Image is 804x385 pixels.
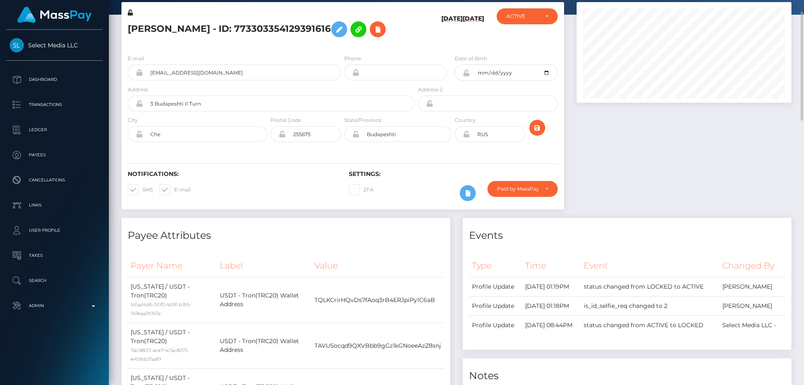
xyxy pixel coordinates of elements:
h6: [DATE] [441,15,463,44]
td: Select Media LLC - [719,316,785,335]
div: ACTIVE [506,13,539,20]
a: Payees [6,145,103,165]
h5: [PERSON_NAME] - ID: 773303354129391616 [128,17,410,41]
th: Value [312,254,444,277]
a: Search [6,270,103,291]
a: Cancellations [6,170,103,191]
label: Address [128,86,148,93]
td: TQLKCrirHQvDs7fAoq3rB4ERJpiPy1C6aB [312,277,444,323]
td: [PERSON_NAME] [719,297,785,316]
h4: Payee Attributes [128,228,444,243]
small: 7ac58bf2-ace7-4c5a-8273-e451bb2faaf9 [131,347,189,362]
label: Postal Code [271,116,301,124]
td: status changed from ACTIVE to LOCKED [581,316,719,335]
th: Changed By [719,254,785,277]
h6: Notifications: [128,171,336,178]
button: Paid by MassPay [487,181,558,197]
th: Type [469,254,522,277]
td: Profile Update [469,297,522,316]
span: Select Media LLC [6,41,103,49]
label: SMS [128,184,153,195]
a: Links [6,195,103,216]
h4: Notes [469,369,785,383]
label: Address 2 [418,86,443,93]
a: Transactions [6,94,103,115]
td: USDT - Tron(TRC20) Wallet Address [217,277,312,323]
p: Ledger [10,124,99,136]
a: Admin [6,295,103,316]
div: Paid by MassPay [497,186,539,192]
th: Event [581,254,719,277]
a: Taxes [6,245,103,266]
small: 1d5a24d6-5570-4b9f-b7c6-747eaa29747a [131,302,191,316]
label: Country [455,116,476,124]
td: Profile Update [469,277,522,297]
td: TAVU5ocqd9QXVBbb9gGz1kGNoeeAzZ8snj [312,323,444,369]
p: Taxes [10,249,99,262]
img: MassPay Logo [17,7,92,23]
td: [DATE] 01:19PM [522,277,581,297]
td: [DATE] 01:18PM [522,297,581,316]
p: Links [10,199,99,212]
th: Label [217,254,312,277]
button: ACTIVE [497,8,558,24]
td: [DATE] 08:44PM [522,316,581,335]
p: Admin [10,300,99,312]
label: City [128,116,138,124]
p: Search [10,274,99,287]
td: status changed from LOCKED to ACTIVE [581,277,719,297]
th: Payer Name [128,254,217,277]
td: [PERSON_NAME] [719,277,785,297]
label: E-mail [160,184,191,195]
p: Cancellations [10,174,99,186]
img: Select Media LLC [10,38,24,52]
label: Date of Birth [455,55,487,62]
p: Transactions [10,98,99,111]
td: is_id_selfie_req changed to 2 [581,297,719,316]
label: State/Province [344,116,381,124]
a: Dashboard [6,69,103,90]
p: User Profile [10,224,99,237]
a: Ledger [6,119,103,140]
p: Dashboard [10,73,99,86]
a: User Profile [6,220,103,241]
h4: Events [469,228,785,243]
label: 2FA [349,184,374,195]
h6: Settings: [349,171,557,178]
th: Time [522,254,581,277]
label: E-mail [128,55,144,62]
td: [US_STATE] / USDT - Tron(TRC20) [128,323,217,369]
td: Profile Update [469,316,522,335]
p: Payees [10,149,99,161]
h6: [DATE] [463,15,484,44]
td: USDT - Tron(TRC20) Wallet Address [217,323,312,369]
td: [US_STATE] / USDT - Tron(TRC20) [128,277,217,323]
label: Phone [344,55,361,62]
